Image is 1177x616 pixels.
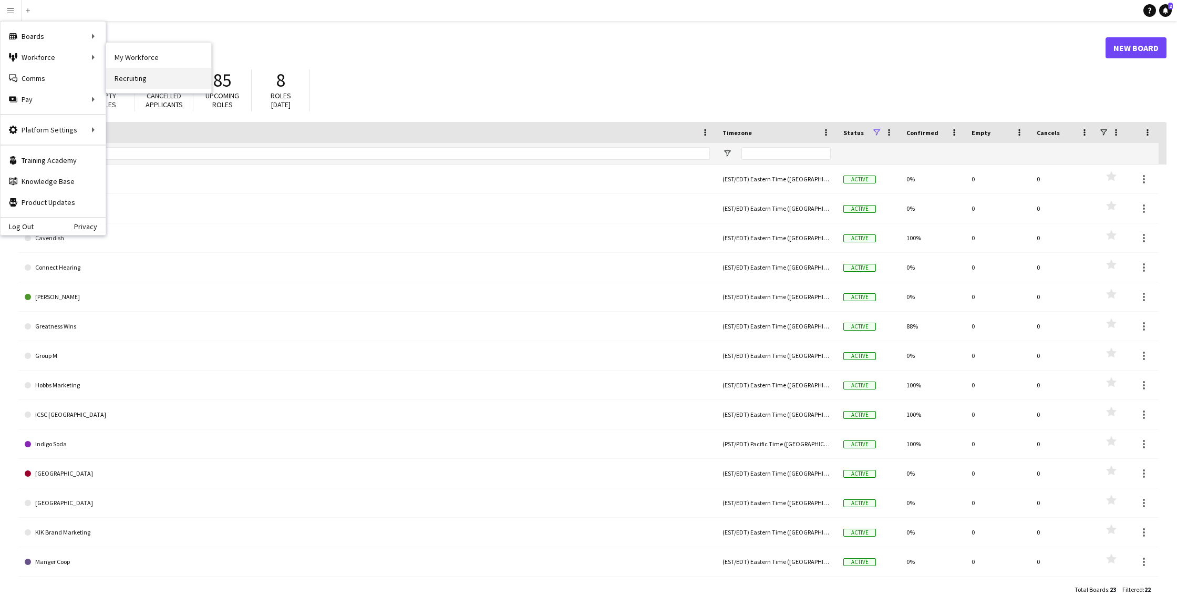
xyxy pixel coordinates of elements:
[716,547,837,576] div: (EST/EDT) Eastern Time ([GEOGRAPHIC_DATA] & [GEOGRAPHIC_DATA])
[900,223,965,252] div: 100%
[1030,547,1096,576] div: 0
[1030,429,1096,458] div: 0
[25,194,710,223] a: Bimbo
[1030,194,1096,223] div: 0
[843,382,876,389] span: Active
[25,223,710,253] a: Cavendish
[716,429,837,458] div: (PST/PDT) Pacific Time ([GEOGRAPHIC_DATA] & [GEOGRAPHIC_DATA])
[1122,579,1151,600] div: :
[716,282,837,311] div: (EST/EDT) Eastern Time ([GEOGRAPHIC_DATA] & [GEOGRAPHIC_DATA])
[741,147,831,160] input: Timezone Filter Input
[18,40,1106,56] h1: Boards
[205,91,239,109] span: Upcoming roles
[1030,518,1096,547] div: 0
[965,547,1030,576] div: 0
[716,371,837,399] div: (EST/EDT) Eastern Time ([GEOGRAPHIC_DATA] & [GEOGRAPHIC_DATA])
[25,341,710,371] a: Group M
[900,253,965,282] div: 0%
[1,222,34,231] a: Log Out
[965,223,1030,252] div: 0
[716,488,837,517] div: (EST/EDT) Eastern Time ([GEOGRAPHIC_DATA] & [GEOGRAPHIC_DATA])
[1030,165,1096,193] div: 0
[271,91,291,109] span: Roles [DATE]
[900,400,965,429] div: 100%
[900,488,965,517] div: 0%
[900,518,965,547] div: 0%
[1075,586,1108,593] span: Total Boards
[1030,312,1096,341] div: 0
[965,165,1030,193] div: 0
[1075,579,1116,600] div: :
[900,429,965,458] div: 100%
[965,282,1030,311] div: 0
[965,371,1030,399] div: 0
[900,341,965,370] div: 0%
[722,129,752,137] span: Timezone
[1,192,106,213] a: Product Updates
[965,577,1030,605] div: 0
[1030,282,1096,311] div: 0
[25,371,710,400] a: Hobbs Marketing
[843,499,876,507] span: Active
[843,440,876,448] span: Active
[1,119,106,140] div: Platform Settings
[25,577,710,606] a: McDonald's
[106,47,211,68] a: My Workforce
[843,323,876,331] span: Active
[276,69,285,92] span: 8
[1,89,106,110] div: Pay
[1159,4,1172,17] a: 2
[965,459,1030,488] div: 0
[146,91,183,109] span: Cancelled applicants
[716,312,837,341] div: (EST/EDT) Eastern Time ([GEOGRAPHIC_DATA] & [GEOGRAPHIC_DATA])
[1,150,106,171] a: Training Academy
[1110,586,1116,593] span: 23
[716,223,837,252] div: (EST/EDT) Eastern Time ([GEOGRAPHIC_DATA] & [GEOGRAPHIC_DATA])
[965,312,1030,341] div: 0
[25,165,710,194] a: 0TEMPLATE
[1030,371,1096,399] div: 0
[716,341,837,370] div: (EST/EDT) Eastern Time ([GEOGRAPHIC_DATA] & [GEOGRAPHIC_DATA])
[843,129,864,137] span: Status
[722,149,732,158] button: Open Filter Menu
[25,282,710,312] a: [PERSON_NAME]
[1144,586,1151,593] span: 22
[213,69,231,92] span: 85
[843,411,876,419] span: Active
[965,253,1030,282] div: 0
[900,371,965,399] div: 100%
[900,459,965,488] div: 0%
[965,488,1030,517] div: 0
[1122,586,1143,593] span: Filtered
[1030,488,1096,517] div: 0
[843,234,876,242] span: Active
[900,282,965,311] div: 0%
[716,518,837,547] div: (EST/EDT) Eastern Time ([GEOGRAPHIC_DATA] & [GEOGRAPHIC_DATA])
[965,341,1030,370] div: 0
[965,400,1030,429] div: 0
[843,176,876,183] span: Active
[1,68,106,89] a: Comms
[1106,37,1166,58] a: New Board
[25,518,710,547] a: KIK Brand Marketing
[843,470,876,478] span: Active
[1168,3,1173,9] span: 2
[25,547,710,577] a: Manger Coop
[25,459,710,488] a: [GEOGRAPHIC_DATA]
[716,165,837,193] div: (EST/EDT) Eastern Time ([GEOGRAPHIC_DATA] & [GEOGRAPHIC_DATA])
[44,147,710,160] input: Board name Filter Input
[1030,223,1096,252] div: 0
[1037,129,1060,137] span: Cancels
[1,47,106,68] div: Workforce
[843,205,876,213] span: Active
[972,129,990,137] span: Empty
[965,429,1030,458] div: 0
[843,264,876,272] span: Active
[843,558,876,566] span: Active
[900,577,965,605] div: 0%
[25,312,710,341] a: Greatness Wins
[1030,341,1096,370] div: 0
[843,293,876,301] span: Active
[900,312,965,341] div: 88%
[716,459,837,488] div: (EST/EDT) Eastern Time ([GEOGRAPHIC_DATA] & [GEOGRAPHIC_DATA])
